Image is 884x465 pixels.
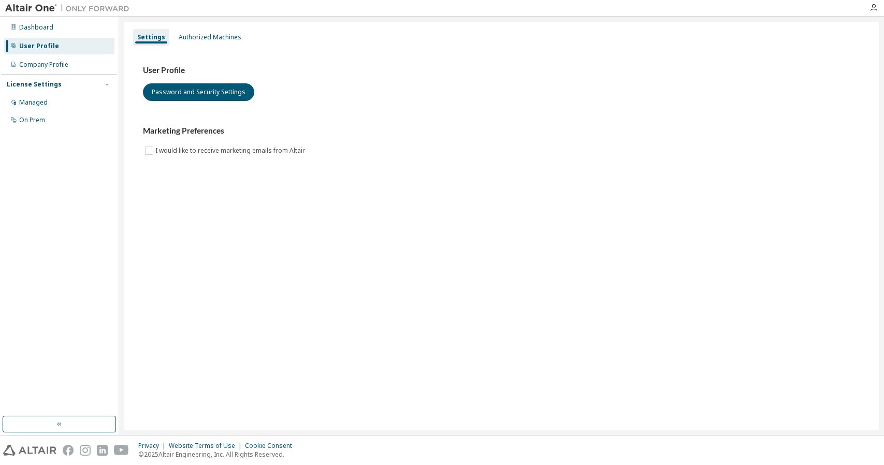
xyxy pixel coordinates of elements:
[3,445,56,456] img: altair_logo.svg
[137,33,165,41] div: Settings
[138,450,298,459] p: © 2025 Altair Engineering, Inc. All Rights Reserved.
[19,42,59,50] div: User Profile
[143,83,254,101] button: Password and Security Settings
[143,65,860,76] h3: User Profile
[138,442,169,450] div: Privacy
[63,445,74,456] img: facebook.svg
[19,61,68,69] div: Company Profile
[80,445,91,456] img: instagram.svg
[245,442,298,450] div: Cookie Consent
[179,33,241,41] div: Authorized Machines
[97,445,108,456] img: linkedin.svg
[19,116,45,124] div: On Prem
[169,442,245,450] div: Website Terms of Use
[114,445,129,456] img: youtube.svg
[7,80,62,89] div: License Settings
[155,144,307,157] label: I would like to receive marketing emails from Altair
[19,98,48,107] div: Managed
[5,3,135,13] img: Altair One
[19,23,53,32] div: Dashboard
[143,126,860,136] h3: Marketing Preferences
